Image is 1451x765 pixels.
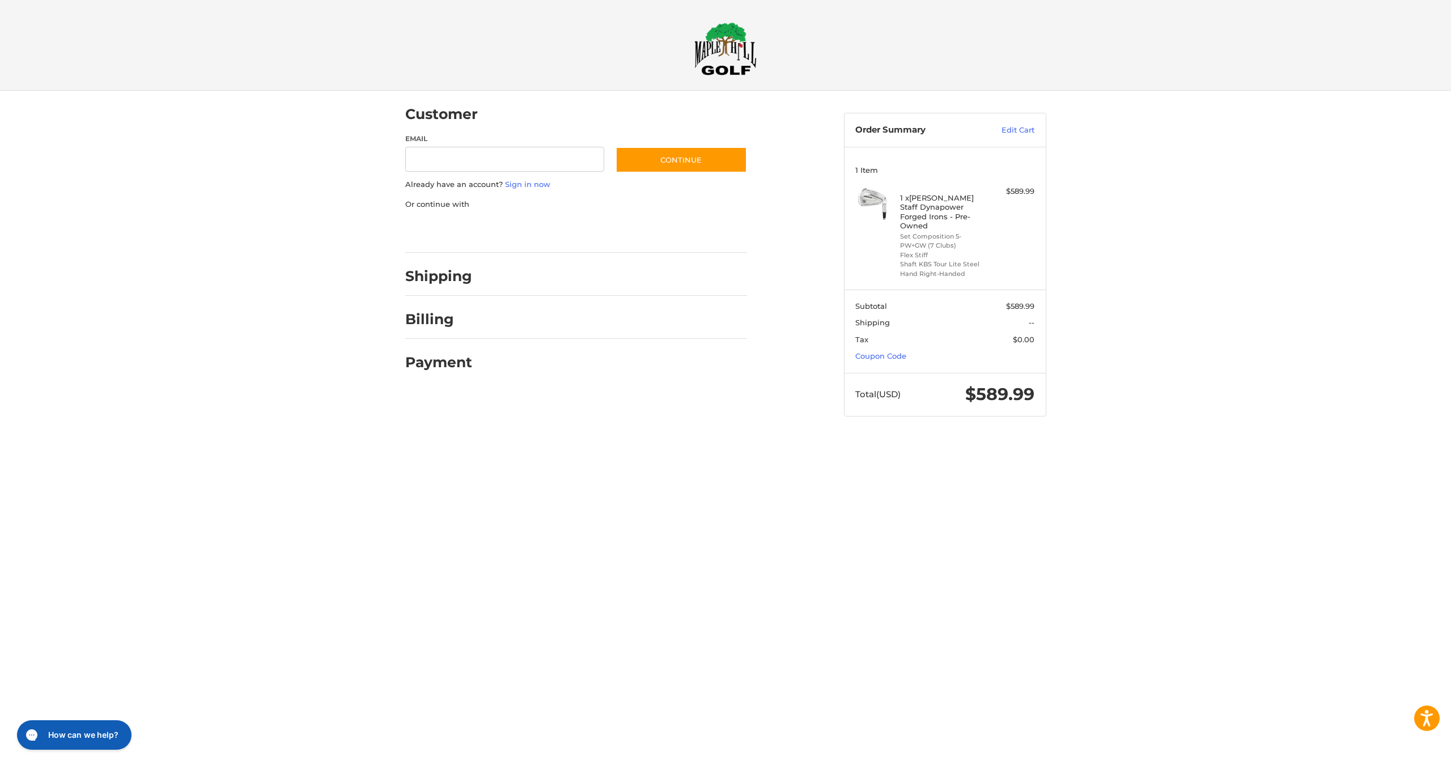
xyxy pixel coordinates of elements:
h2: Billing [405,311,472,328]
iframe: PayPal-paypal [401,221,486,241]
span: $589.99 [965,384,1034,405]
img: Maple Hill Golf [694,22,757,75]
button: Continue [616,147,747,173]
h4: 1 x [PERSON_NAME] Staff Dynapower Forged Irons - Pre-Owned [900,193,987,230]
label: Email [405,134,605,144]
li: Hand Right-Handed [900,269,987,279]
a: Edit Cart [977,125,1034,136]
a: Sign in now [505,180,550,189]
div: $589.99 [990,186,1034,197]
h2: Payment [405,354,472,371]
h2: Shipping [405,267,472,285]
span: $0.00 [1013,335,1034,344]
span: -- [1029,318,1034,327]
p: Already have an account? [405,179,747,190]
span: Shipping [855,318,890,327]
p: Or continue with [405,199,747,210]
iframe: PayPal-paylater [498,221,583,241]
span: $589.99 [1006,301,1034,311]
span: Total (USD) [855,389,901,399]
span: Tax [855,335,868,344]
h3: Order Summary [855,125,977,136]
span: Subtotal [855,301,887,311]
h3: 1 Item [855,165,1034,175]
iframe: Gorgias live chat messenger [11,716,135,754]
h2: Customer [405,105,478,123]
li: Flex Stiff [900,250,987,260]
a: Coupon Code [855,351,906,360]
li: Shaft KBS Tour Lite Steel [900,260,987,269]
li: Set Composition 5-PW+GW (7 Clubs) [900,232,987,250]
iframe: PayPal-venmo [593,221,678,241]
